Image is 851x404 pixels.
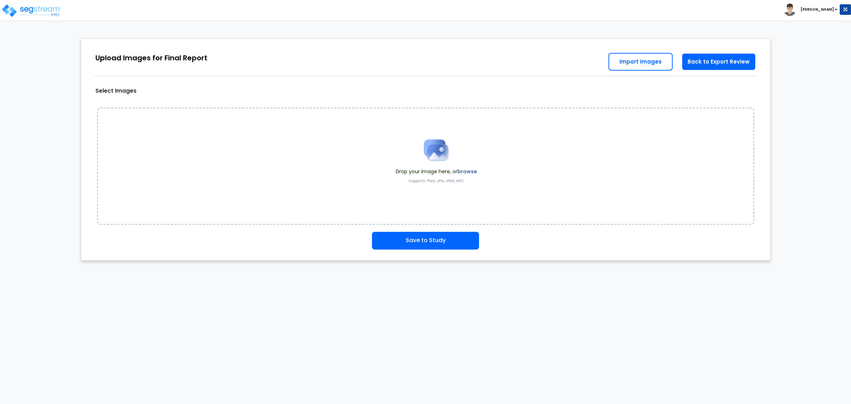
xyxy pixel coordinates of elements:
a: Back to Export Review [682,53,756,71]
img: Upload Icon [418,132,454,168]
img: avatar.png [784,4,796,16]
label: browse [457,168,477,175]
div: Upload Images for Final Report [95,53,207,63]
button: Save to Study [372,232,479,250]
img: logo_pro_r.png [1,4,61,18]
a: Import Images [608,53,673,71]
span: Drop your image here, or [396,168,477,175]
label: Select Images [95,87,137,95]
b: [PERSON_NAME] [801,7,834,12]
label: Supports: PNG, JPG, JPEG, HEIC [408,179,464,184]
